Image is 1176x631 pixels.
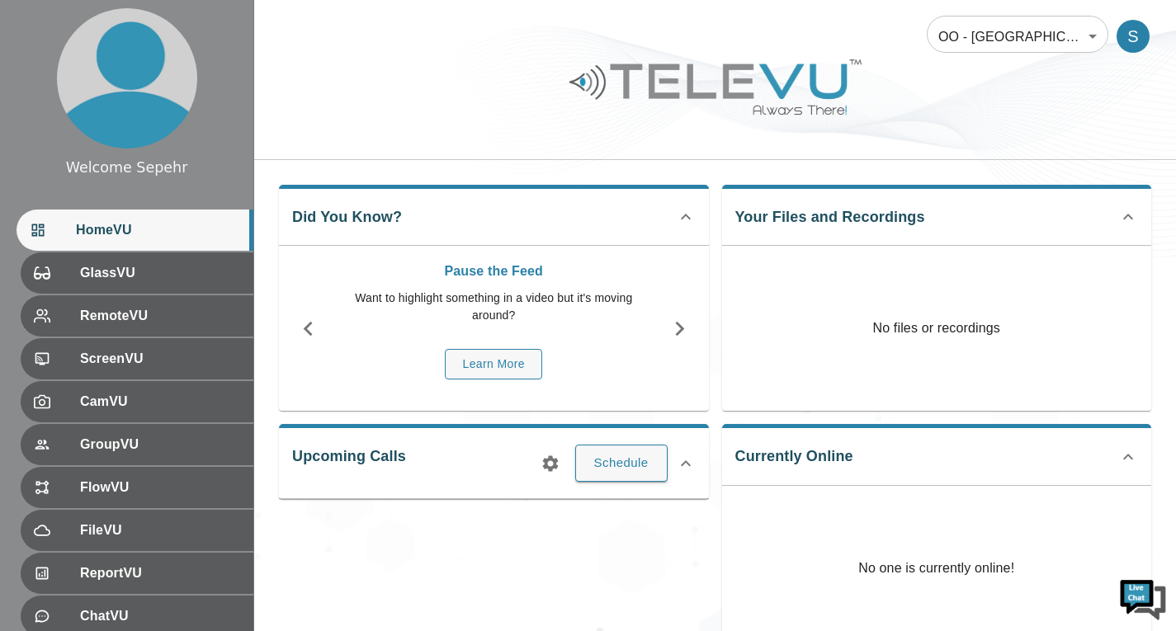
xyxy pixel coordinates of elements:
button: Schedule [575,445,668,481]
div: GroupVU [21,424,253,465]
span: ScreenVU [80,349,240,369]
img: Logo [567,53,864,121]
span: ReportVU [80,563,240,583]
span: CamVU [80,392,240,412]
div: ReportVU [21,553,253,594]
div: FileVU [21,510,253,551]
span: FileVU [80,520,240,540]
img: profile.png [57,8,197,148]
span: RemoteVU [80,306,240,326]
div: Welcome Sepehr [66,157,188,178]
span: ChatVU [80,606,240,626]
span: GlassVU [80,263,240,283]
span: FlowVU [80,478,240,497]
div: FlowVU [21,467,253,508]
p: Pause the Feed [346,261,642,281]
div: RemoteVU [21,295,253,337]
span: GroupVU [80,435,240,454]
img: Chat Widget [1118,573,1168,623]
div: S [1117,20,1150,53]
button: Learn More [445,349,542,379]
div: OO - [GEOGRAPHIC_DATA] - [PERSON_NAME] [MTRP] [927,13,1108,59]
div: ScreenVU [21,338,253,379]
div: HomeVU [17,210,253,251]
span: HomeVU [76,220,240,240]
p: Want to highlight something in a video but it's moving around? [346,290,642,324]
p: No files or recordings [722,246,1152,411]
div: GlassVU [21,252,253,294]
div: CamVU [21,381,253,422]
